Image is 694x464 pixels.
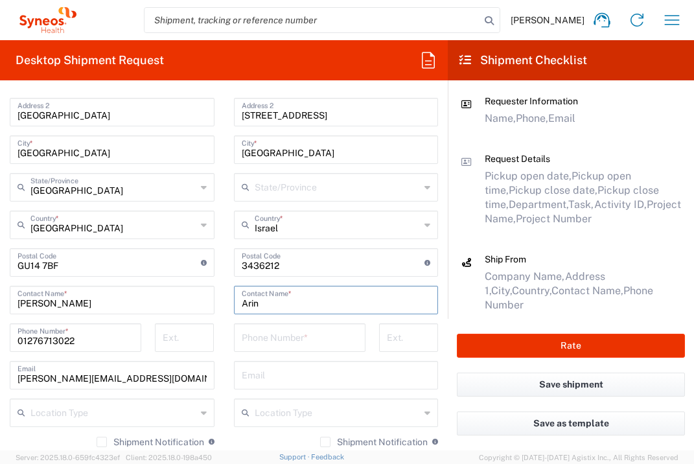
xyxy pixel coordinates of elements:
span: Country, [512,284,551,297]
span: Name, [485,112,516,124]
button: Save shipment [457,373,685,397]
span: Client: 2025.18.0-198a450 [126,454,212,461]
a: Support [279,453,312,461]
span: Company Name, [485,270,565,283]
button: Rate [457,334,685,358]
button: Save as template [457,412,685,435]
h2: Shipment Checklist [459,52,587,68]
span: Ship From [485,254,526,264]
span: Phone, [516,112,548,124]
span: City, [491,284,512,297]
h2: Desktop Shipment Request [16,52,164,68]
label: Shipment Notification [320,437,428,447]
span: Copyright © [DATE]-[DATE] Agistix Inc., All Rights Reserved [479,452,678,463]
label: Shipment Notification [97,437,204,447]
span: Server: 2025.18.0-659fc4323ef [16,454,120,461]
span: Requester Information [485,96,578,106]
span: Email [548,112,575,124]
span: Contact Name, [551,284,623,297]
span: Pickup close date, [509,184,597,196]
span: Pickup open date, [485,170,572,182]
span: Task, [568,198,594,211]
span: Project Number [516,213,592,225]
span: Activity ID, [594,198,647,211]
span: Request Details [485,154,550,164]
span: Department, [509,198,568,211]
a: Feedback [311,453,344,461]
input: Shipment, tracking or reference number [145,8,480,32]
span: [PERSON_NAME] [511,14,584,26]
